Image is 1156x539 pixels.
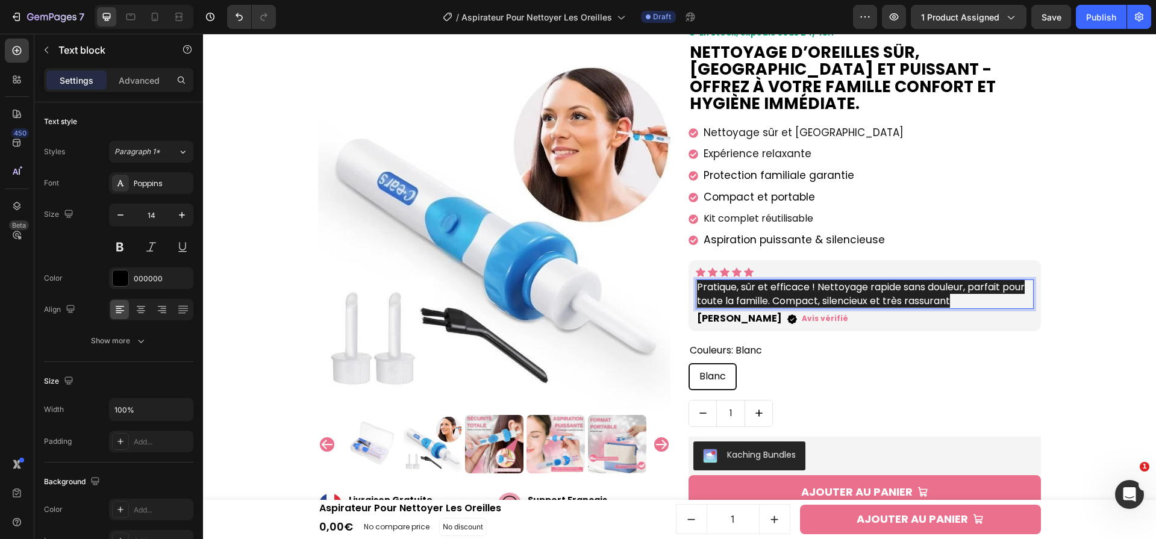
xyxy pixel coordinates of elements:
[501,113,608,127] span: Expérience relaxante
[501,134,651,149] span: Protection familiale garantie
[494,278,579,291] strong: [PERSON_NAME]
[203,34,1156,539] iframe: Design area
[461,11,612,23] span: Aspirateur Pour Nettoyer Les Oreilles
[44,373,76,390] div: Size
[599,281,645,289] p: Avis vérifié
[58,43,161,57] p: Text block
[490,408,602,437] button: Kaching Bundles
[911,5,1026,29] button: 1 product assigned
[134,273,190,284] div: 000000
[161,490,227,497] p: No compare price
[524,415,593,428] div: Kaching Bundles
[653,11,671,22] span: Draft
[115,482,151,504] div: 0,00€
[44,116,77,127] div: Text style
[240,488,280,499] p: No discount
[119,74,160,87] p: Advanced
[44,404,64,415] div: Width
[486,367,513,393] button: decrement
[1115,480,1144,509] iframe: Intercom live chat
[146,460,230,472] strong: Livraison Gratuite
[493,246,831,275] div: Rich Text Editor. Editing area: main
[44,504,63,515] div: Color
[79,10,84,24] p: 7
[5,5,90,29] button: 7
[501,92,701,106] span: Nettoyage sûr et [GEOGRAPHIC_DATA]
[1140,462,1149,472] span: 1
[11,128,29,138] div: 450
[44,207,76,223] div: Size
[115,467,406,482] h1: Aspirateur Pour Nettoyer Les Oreilles
[513,367,542,393] input: quantity
[91,335,147,347] div: Show more
[9,220,29,230] div: Beta
[60,74,93,87] p: Settings
[44,273,63,284] div: Color
[487,7,793,81] strong: Nettoyage d’oreilles sûr, [GEOGRAPHIC_DATA] et puissant - offrez à votre famille confort et hygiè...
[44,330,193,352] button: Show more
[109,141,193,163] button: Paragraph 1*
[44,178,59,188] div: Font
[921,11,999,23] span: 1 product assigned
[557,471,587,500] button: increment
[44,146,65,157] div: Styles
[44,474,102,490] div: Background
[486,441,838,475] button: AJOUTER AU PANIER
[134,437,190,447] div: Add...
[114,146,160,157] span: Paragraph 1*
[501,176,701,194] p: Kit complet réutilisable
[451,403,466,418] button: Carousel Next Arrow
[1042,12,1061,22] span: Save
[473,471,504,500] button: decrement
[134,505,190,516] div: Add...
[598,449,710,468] div: AJOUTER AU PANIER
[44,436,72,447] div: Padding
[325,460,404,472] strong: Support Français
[500,415,514,429] img: KachingBundles.png
[1031,5,1071,29] button: Save
[597,471,838,500] button: AJOUTER AU PANIER
[496,335,523,349] span: Blanc
[501,156,612,170] span: Compact et portable
[654,476,765,495] div: AJOUTER AU PANIER
[542,367,569,393] button: increment
[486,307,560,327] legend: Couleurs: Blanc
[295,459,319,484] img: gempages_518127932686730400-b11e8b6a-087b-4c70-a9b6-bfc63614a918.png
[504,471,557,500] input: quantity
[456,11,459,23] span: /
[1086,11,1116,23] div: Publish
[44,302,78,318] div: Align
[227,5,276,29] div: Undo/Redo
[115,459,140,484] img: gempages_518127932686730400-6041fc90-934d-4329-8fb6-c7ad594b95e2.png
[134,178,190,189] div: Poppins
[501,199,682,213] span: Aspiration puissante & silencieuse
[110,399,193,420] input: Auto
[494,246,822,273] span: Pratique, sûr et efficace ! Nettoyage rapide sans douleur, parfait pour toute la famille. Compact...
[1076,5,1126,29] button: Publish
